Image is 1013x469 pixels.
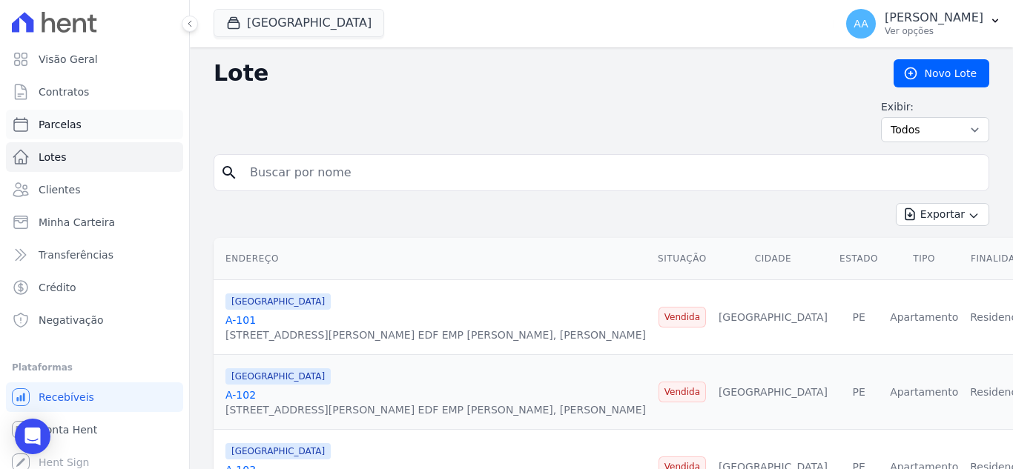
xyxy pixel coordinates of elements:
[39,182,80,197] span: Clientes
[6,44,183,74] a: Visão Geral
[39,150,67,164] span: Lotes
[241,158,983,187] input: Buscar por nome
[225,368,331,385] span: [GEOGRAPHIC_DATA]
[214,238,652,280] th: Endereço
[12,359,177,376] div: Plataformas
[6,110,183,139] a: Parcelas
[6,240,183,270] a: Transferências
[713,355,834,430] td: [GEOGRAPHIC_DATA]
[225,314,256,326] a: A-101
[39,117,82,132] span: Parcelas
[896,203,989,226] button: Exportar
[220,164,238,182] i: search
[39,280,76,295] span: Crédito
[6,77,183,107] a: Contratos
[885,25,983,37] p: Ver opções
[854,19,868,29] span: AA
[834,238,884,280] th: Estado
[39,390,94,405] span: Recebíveis
[6,207,183,237] a: Minha Carteira
[39,313,104,327] span: Negativação
[39,215,115,230] span: Minha Carteira
[713,280,834,355] td: [GEOGRAPHIC_DATA]
[225,443,331,459] span: [GEOGRAPHIC_DATA]
[6,175,183,204] a: Clientes
[225,402,646,417] div: [STREET_ADDRESS][PERSON_NAME] EDF EMP [PERSON_NAME], [PERSON_NAME]
[225,293,331,310] span: [GEOGRAPHIC_DATA]
[894,59,989,87] a: Novo Lote
[834,3,1013,44] button: AA [PERSON_NAME] Ver opções
[652,238,713,280] th: Situação
[6,305,183,335] a: Negativação
[214,60,870,87] h2: Lote
[713,238,834,280] th: Cidade
[225,389,256,401] a: A-102
[39,422,97,437] span: Conta Hent
[15,419,50,454] div: Open Intercom Messenger
[659,307,706,327] span: Vendida
[6,415,183,445] a: Conta Hent
[834,280,884,355] td: PE
[881,99,989,114] label: Exibir:
[6,273,183,302] a: Crédito
[884,238,964,280] th: Tipo
[834,355,884,430] td: PE
[890,386,958,398] span: translation missing: pt-BR.activerecord.values.property.property_type.Apartamento
[659,382,706,402] span: Vendida
[39,84,89,99] span: Contratos
[39,247,113,262] span: Transferências
[890,311,958,323] span: translation missing: pt-BR.activerecord.values.property.property_type.Apartamento
[39,52,98,67] span: Visão Geral
[885,10,983,25] p: [PERSON_NAME]
[6,382,183,412] a: Recebíveis
[6,142,183,172] a: Lotes
[225,327,646,342] div: [STREET_ADDRESS][PERSON_NAME] EDF EMP [PERSON_NAME], [PERSON_NAME]
[214,9,384,37] button: [GEOGRAPHIC_DATA]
